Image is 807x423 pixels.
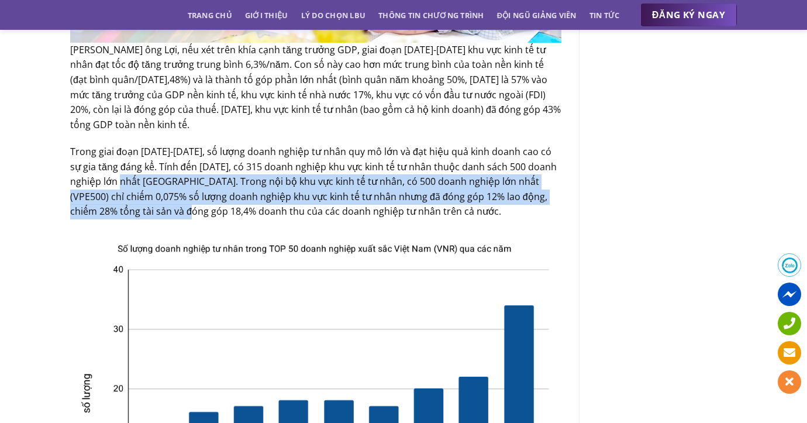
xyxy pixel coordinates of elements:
[652,8,725,22] span: ĐĂNG KÝ NGAY
[70,145,561,219] p: Trong giai đoạn [DATE]-[DATE], số lượng doanh nghiệp tư nhân quy mô lớn và đạt hiệu quả kinh doan...
[589,5,620,26] a: Tin tức
[70,43,561,133] p: [PERSON_NAME] ông Lợi, nếu xét trên khía cạnh tăng trưởng GDP, giai đoạn [DATE]-[DATE] khu vực ki...
[640,4,737,27] a: ĐĂNG KÝ NGAY
[188,5,232,26] a: Trang chủ
[378,5,484,26] a: Thông tin chương trình
[497,5,577,26] a: Đội ngũ giảng viên
[245,5,288,26] a: Giới thiệu
[301,5,366,26] a: Lý do chọn LBU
